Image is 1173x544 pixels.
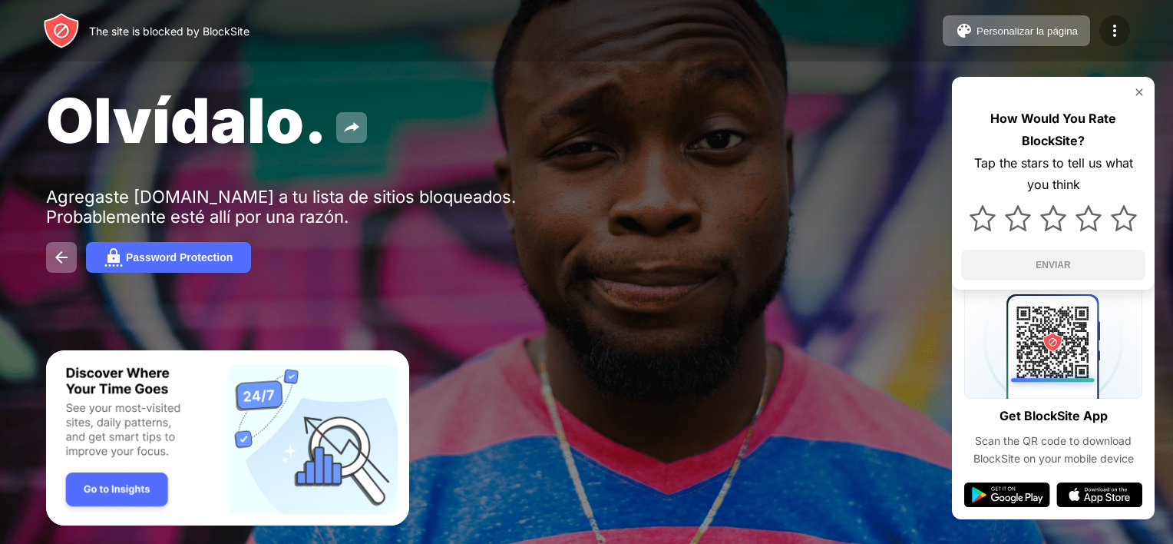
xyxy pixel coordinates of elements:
img: menu-icon.svg [1105,22,1124,40]
span: Olvídalo. [46,83,327,158]
iframe: Banner [46,350,409,526]
img: star.svg [1040,205,1066,231]
img: star.svg [1111,205,1137,231]
div: Personalizar la página [976,25,1078,37]
img: rate-us-close.svg [1133,86,1145,98]
div: How Would You Rate BlockSite? [961,108,1145,152]
button: ENVIAR [961,250,1145,280]
div: Agregaste [DOMAIN_NAME] a tu lista de sitios bloqueados. Probablemente esté allí por una razón. [46,187,520,227]
div: The site is blocked by BlockSite [89,25,249,38]
button: Personalizar la página [943,15,1090,46]
img: back.svg [52,248,71,267]
button: Password Protection [86,242,251,273]
div: Tap the stars to tell us what you think [961,152,1145,197]
img: share.svg [342,118,361,137]
img: google-play.svg [964,483,1050,507]
img: star.svg [970,205,996,231]
div: Scan the QR code to download BlockSite on your mobile device [964,433,1142,467]
div: Password Protection [126,251,233,264]
img: app-store.svg [1056,483,1142,507]
div: Get BlockSite App [1000,405,1108,427]
img: pallet.svg [955,22,973,40]
img: star.svg [1076,205,1102,231]
img: header-logo.svg [43,12,80,49]
img: star.svg [1005,205,1031,231]
img: password.svg [104,248,123,267]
